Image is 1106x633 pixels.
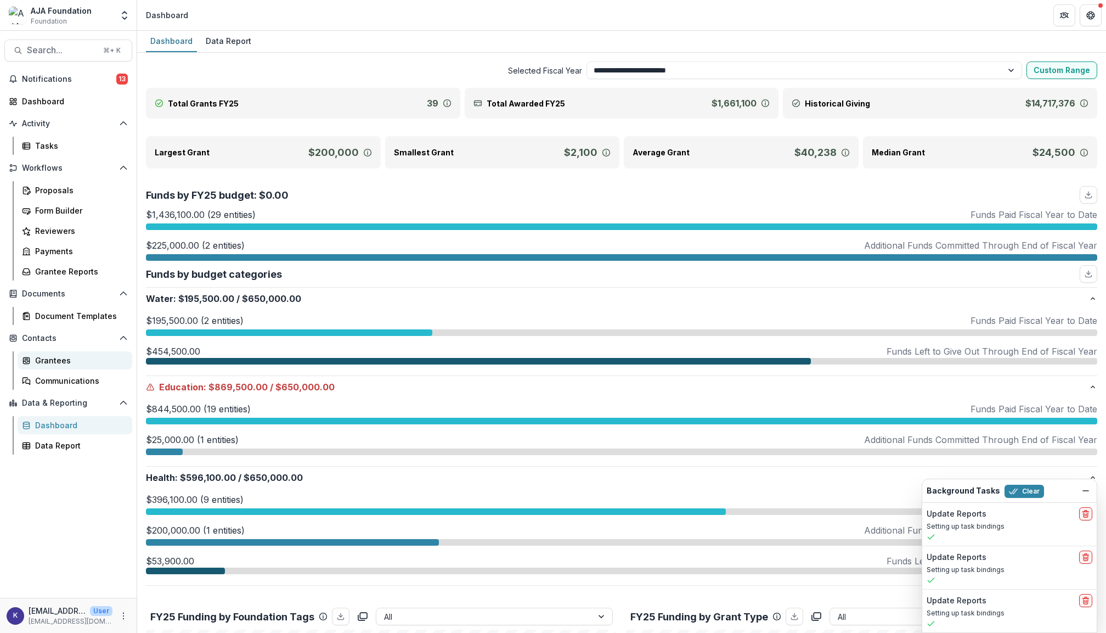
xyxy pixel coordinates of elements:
[1005,485,1044,498] button: Clear
[4,285,132,303] button: Open Documents
[1079,484,1092,497] button: Dismiss
[146,524,245,537] p: $200,000.00 (1 entities)
[146,9,188,21] div: Dashboard
[786,608,803,625] button: download
[146,471,1088,484] p: Health : $650,000.00
[354,608,371,625] button: copy to clipboard
[31,16,67,26] span: Foundation
[864,239,1097,252] p: Additional Funds Committed Through End of Fiscal Year
[208,380,268,394] span: $869,500.00
[146,188,289,203] p: Funds by FY25 budget: $0.00
[146,239,245,252] p: $225,000.00 (2 entities)
[18,242,132,260] a: Payments
[31,5,92,16] div: AJA Foundation
[146,208,256,221] p: $1,436,100.00 (29 entities)
[168,98,239,109] p: Total Grants FY25
[1079,507,1092,520] button: delete
[794,145,837,160] p: $40,238
[22,334,115,343] span: Contacts
[146,267,282,282] p: Funds by budget categories
[22,164,115,173] span: Workflows
[1080,265,1097,283] button: download
[22,75,116,84] span: Notifications
[1080,4,1102,26] button: Get Help
[18,307,132,325] a: Document Templates
[146,433,239,446] p: $25,000.00 (1 entities)
[927,509,986,519] h2: Update Reports
[927,553,986,562] h2: Update Reports
[35,225,123,237] div: Reviewers
[22,399,115,408] span: Data & Reporting
[146,33,197,49] div: Dashboard
[270,380,273,394] span: /
[35,440,123,451] div: Data Report
[146,31,197,52] a: Dashboard
[487,98,565,109] p: Total Awarded FY25
[18,416,132,434] a: Dashboard
[712,97,757,110] p: $1,661,100
[27,45,97,55] span: Search...
[970,314,1097,327] p: Funds Paid Fiscal Year to Date
[4,394,132,412] button: Open Data & Reporting
[927,608,1092,618] p: Setting up task bindings
[630,609,768,624] p: FY25 Funding by Grant Type
[864,524,1097,537] p: Additional Funds Committed Through End of Fiscal Year
[18,201,132,220] a: Form Builder
[201,31,256,52] a: Data Report
[178,292,234,305] span: $195,500.00
[4,115,132,132] button: Open Activity
[1080,186,1097,204] button: download
[970,402,1097,416] p: Funds Paid Fiscal Year to Date
[35,205,123,216] div: Form Builder
[13,612,18,619] div: kjarrett@ajafoundation.org
[146,376,1097,398] button: Education:$869,500.00/$650,000.00
[101,44,123,57] div: ⌘ + K
[146,314,244,327] p: $195,500.00 (2 entities)
[18,372,132,390] a: Communications
[18,351,132,369] a: Grantees
[927,596,986,606] h2: Update Reports
[1025,97,1075,110] p: $14,717,376
[805,98,870,109] p: Historical Giving
[4,329,132,347] button: Open Contacts
[1026,61,1097,79] button: Custom Range
[22,289,115,299] span: Documents
[4,40,132,61] button: Search...
[146,489,1097,585] div: Health:$596,100.00/$650,000.00
[308,145,359,160] p: $200,000
[35,245,123,257] div: Payments
[180,471,236,484] span: $596,100.00
[150,609,314,624] p: FY25 Funding by Foundation Tags
[927,522,1092,531] p: Setting up task bindings
[633,147,690,158] p: Average Grant
[22,96,123,107] div: Dashboard
[146,345,200,358] p: $454,500.00
[236,292,240,305] span: /
[4,70,132,88] button: Notifications13
[394,147,454,158] p: Smallest Grant
[35,355,123,366] div: Grantees
[4,159,132,177] button: Open Workflows
[117,4,132,26] button: Open entity switcher
[146,380,1088,394] p: Education : $650,000.00
[872,147,925,158] p: Median Grant
[238,471,241,484] span: /
[35,266,123,277] div: Grantee Reports
[18,137,132,155] a: Tasks
[35,140,123,152] div: Tasks
[18,181,132,199] a: Proposals
[146,310,1097,376] div: Water:$195,500.00/$650,000.00
[4,92,132,110] a: Dashboard
[564,145,597,160] p: $2,100
[35,184,123,196] div: Proposals
[887,554,1097,568] p: Funds Left to Give Out Through End of Fiscal Year
[1053,4,1075,26] button: Partners
[146,288,1097,310] button: Water:$195,500.00/$650,000.00
[117,609,130,623] button: More
[864,433,1097,446] p: Additional Funds Committed Through End of Fiscal Year
[9,7,26,24] img: AJA Foundation
[146,65,582,76] span: Selected Fiscal Year
[116,74,128,85] span: 13
[146,402,251,416] p: $844,500.00 (19 entities)
[35,419,123,431] div: Dashboard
